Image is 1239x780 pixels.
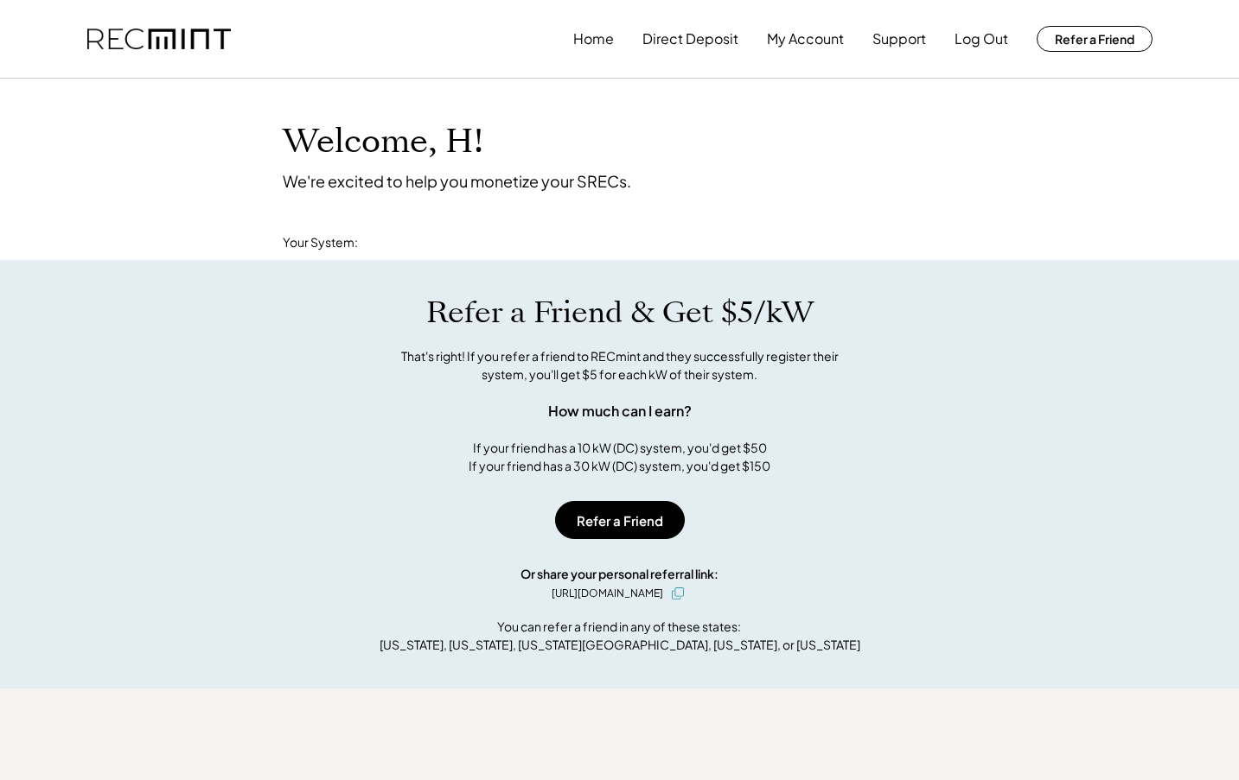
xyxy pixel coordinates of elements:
button: Home [573,22,614,56]
div: How much can I earn? [548,401,692,422]
button: click to copy [667,583,688,604]
button: Refer a Friend [1037,26,1153,52]
div: We're excited to help you monetize your SRECs. [283,171,631,191]
button: Log Out [955,22,1008,56]
button: My Account [767,22,844,56]
img: recmint-logotype%403x.png [87,29,231,50]
button: Support [872,22,926,56]
h1: Refer a Friend & Get $5/kW [426,295,814,331]
div: Your System: [283,234,358,251]
div: [URL][DOMAIN_NAME] [552,586,663,601]
div: Or share your personal referral link: [521,565,718,583]
h1: Welcome, H! [283,122,499,162]
div: You can refer a friend in any of these states: [US_STATE], [US_STATE], [US_STATE][GEOGRAPHIC_DATA... [380,618,860,654]
button: Direct Deposit [642,22,738,56]
div: That's right! If you refer a friend to RECmint and they successfully register their system, you'l... [382,347,858,384]
button: Refer a Friend [555,501,685,539]
div: If your friend has a 10 kW (DC) system, you'd get $50 If your friend has a 30 kW (DC) system, you... [469,439,770,475]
